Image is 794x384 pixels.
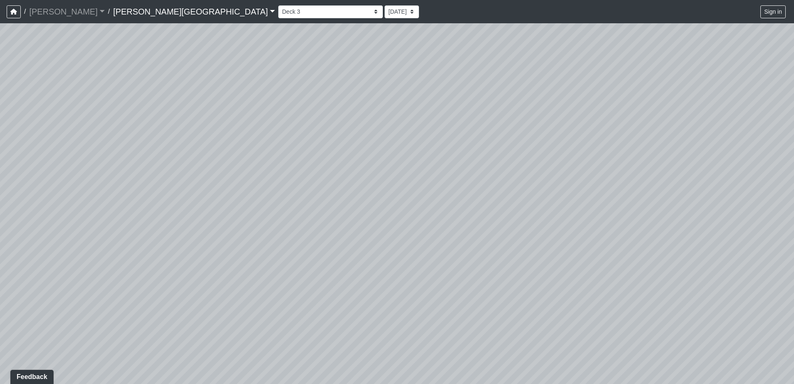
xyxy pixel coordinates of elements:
a: [PERSON_NAME][GEOGRAPHIC_DATA] [113,3,275,20]
iframe: Ybug feedback widget [6,367,55,384]
span: / [21,3,29,20]
a: [PERSON_NAME] [29,3,105,20]
span: / [105,3,113,20]
button: Sign in [760,5,786,18]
